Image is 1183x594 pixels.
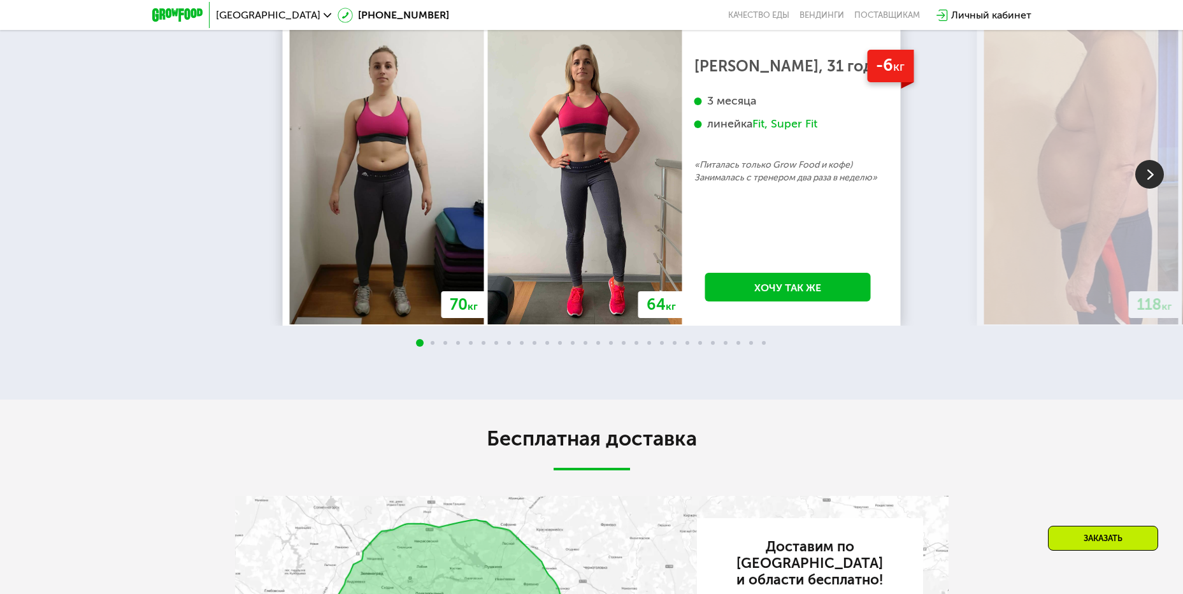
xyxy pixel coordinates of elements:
[235,426,949,451] h2: Бесплатная доставка
[441,291,486,318] div: 70
[951,8,1031,23] div: Личный кабинет
[854,10,920,20] div: поставщикам
[1048,526,1158,551] div: Заказать
[694,60,882,73] div: [PERSON_NAME], 31 год
[694,94,882,108] div: 3 месяца
[752,117,817,131] div: Fit, Super Fit
[705,273,871,301] a: Хочу так же
[216,10,320,20] span: [GEOGRAPHIC_DATA]
[638,291,684,318] div: 64
[338,8,449,23] a: [PHONE_NUMBER]
[468,300,478,312] span: кг
[1135,160,1164,189] img: Slide right
[1129,291,1180,318] div: 118
[719,539,901,588] h3: Доставим по [GEOGRAPHIC_DATA] и области бесплатно!
[694,117,882,131] div: линейка
[799,10,844,20] a: Вендинги
[728,10,789,20] a: Качество еды
[1162,300,1172,312] span: кг
[867,50,914,82] div: -6
[666,300,676,312] span: кг
[893,59,905,74] span: кг
[694,159,882,184] p: «Питалась только Grow Food и кофе) Занималась с тренером два раза в неделю»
